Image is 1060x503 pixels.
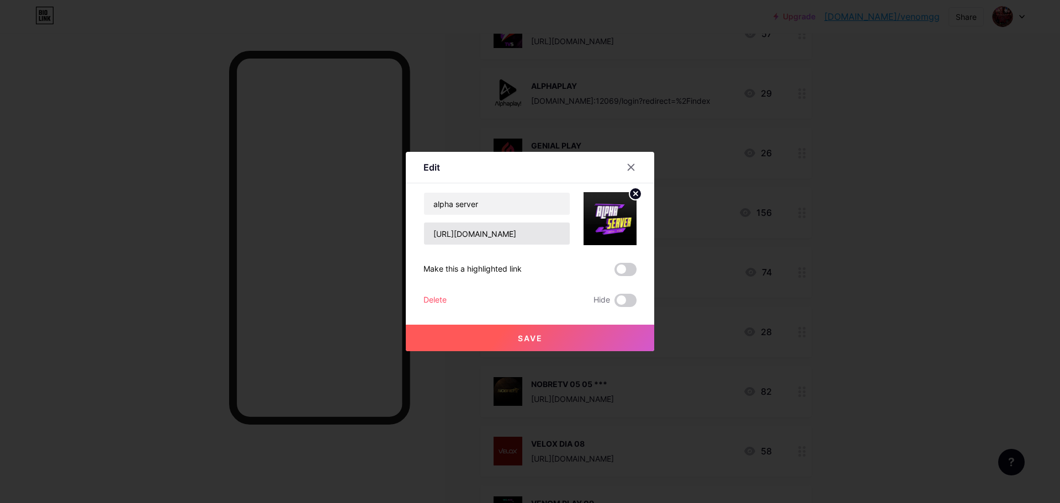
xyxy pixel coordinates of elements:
[423,263,522,276] div: Make this a highlighted link
[423,161,440,174] div: Edit
[593,294,610,307] span: Hide
[424,223,570,245] input: URL
[424,193,570,215] input: Title
[423,294,447,307] div: Delete
[518,333,543,343] span: Save
[584,192,637,245] img: link_thumbnail
[406,325,654,351] button: Save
